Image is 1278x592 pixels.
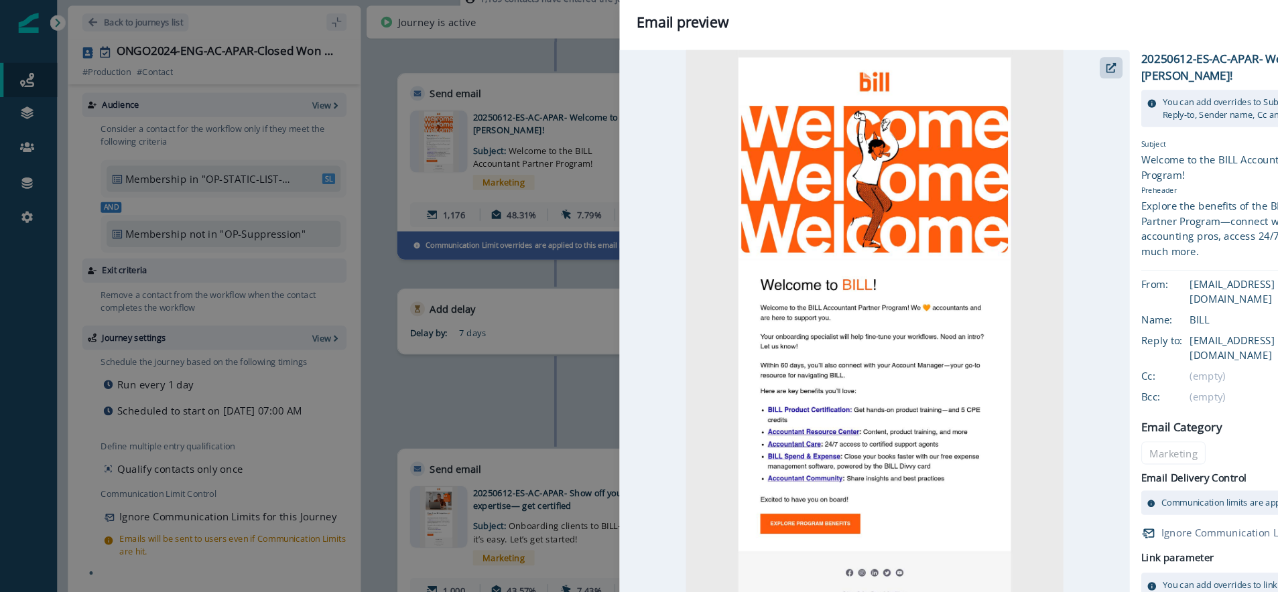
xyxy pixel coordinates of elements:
[1070,293,1137,307] div: Name:
[1070,47,1265,79] p: 20250612-ES-AC-APAR- Welcome to [PERSON_NAME]!
[1070,259,1137,273] div: From:
[1070,130,1265,143] p: Subject
[1070,565,1141,580] p: Global Parameters
[1116,346,1265,360] div: (empty)
[1116,365,1265,379] div: (empty)
[1070,515,1139,532] h2: Link parameter
[1090,90,1259,114] p: You can add overrides to Subject, From, Reply-to, Sender name, Cc and Bcc fields
[1070,143,1265,171] div: Welcome to the BILL Accountant Partner Program!
[643,47,997,592] img: email asset unavailable
[1090,542,1244,554] p: You can add overrides to link parameters
[597,11,1262,31] div: Email preview
[1116,259,1265,287] div: [EMAIL_ADDRESS][DOMAIN_NAME]
[1070,186,1265,242] div: Explore the benefits of the BILL Accountant Partner Program—connect with fellow accounting pros, ...
[1116,293,1265,307] div: BILL
[1116,312,1265,340] div: [EMAIL_ADDRESS][DOMAIN_NAME]
[1070,346,1137,360] div: Cc:
[1249,5,1270,27] button: Close
[1070,312,1137,326] div: Reply to:
[1070,365,1137,379] div: Bcc:
[1070,171,1265,186] p: Preheader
